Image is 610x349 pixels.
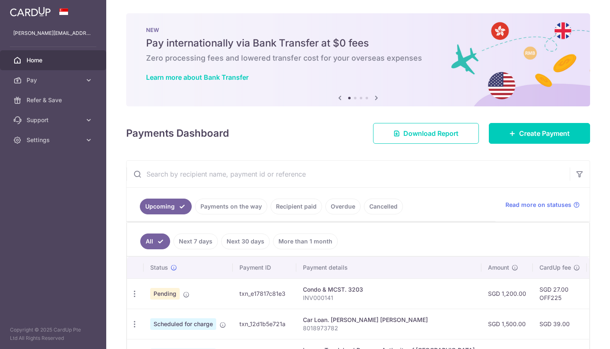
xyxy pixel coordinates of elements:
a: Download Report [373,123,479,144]
img: Bank transfer banner [126,13,590,106]
span: Pending [150,288,180,300]
a: Next 7 days [173,233,218,249]
span: Pay [27,76,81,84]
a: Upcoming [140,199,192,214]
a: More than 1 month [273,233,338,249]
a: Recipient paid [271,199,322,214]
p: [PERSON_NAME][EMAIL_ADDRESS][DOMAIN_NAME] [13,29,93,37]
td: SGD 27.00 OFF225 [533,278,587,309]
td: SGD 1,500.00 [481,309,533,339]
td: SGD 39.00 [533,309,587,339]
p: NEW [146,27,570,33]
a: Overdue [325,199,361,214]
span: Read more on statuses [505,201,571,209]
a: Cancelled [364,199,403,214]
div: Condo & MCST. 3203 [303,285,475,294]
span: Settings [27,136,81,144]
th: Payment details [296,257,481,278]
span: CardUp fee [539,263,571,272]
a: Read more on statuses [505,201,580,209]
img: CardUp [10,7,51,17]
span: Support [27,116,81,124]
span: Status [150,263,168,272]
span: Refer & Save [27,96,81,104]
input: Search by recipient name, payment id or reference [127,161,570,187]
span: Scheduled for charge [150,318,216,330]
h6: Zero processing fees and lowered transfer cost for your overseas expenses [146,53,570,63]
span: Home [27,56,81,64]
h5: Pay internationally via Bank Transfer at $0 fees [146,37,570,50]
td: txn_12d1b5e721a [233,309,296,339]
span: Create Payment [519,128,570,138]
a: Learn more about Bank Transfer [146,73,249,81]
a: Payments on the way [195,199,267,214]
p: INV000141 [303,294,475,302]
a: All [140,233,170,249]
a: Create Payment [489,123,590,144]
div: Car Loan. [PERSON_NAME] [PERSON_NAME] [303,316,475,324]
p: 8018973782 [303,324,475,332]
h4: Payments Dashboard [126,126,229,141]
a: Next 30 days [221,233,270,249]
span: Amount [488,263,509,272]
td: SGD 1,200.00 [481,278,533,309]
th: Payment ID [233,257,296,278]
td: txn_e17817c81e3 [233,278,296,309]
span: Download Report [403,128,459,138]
